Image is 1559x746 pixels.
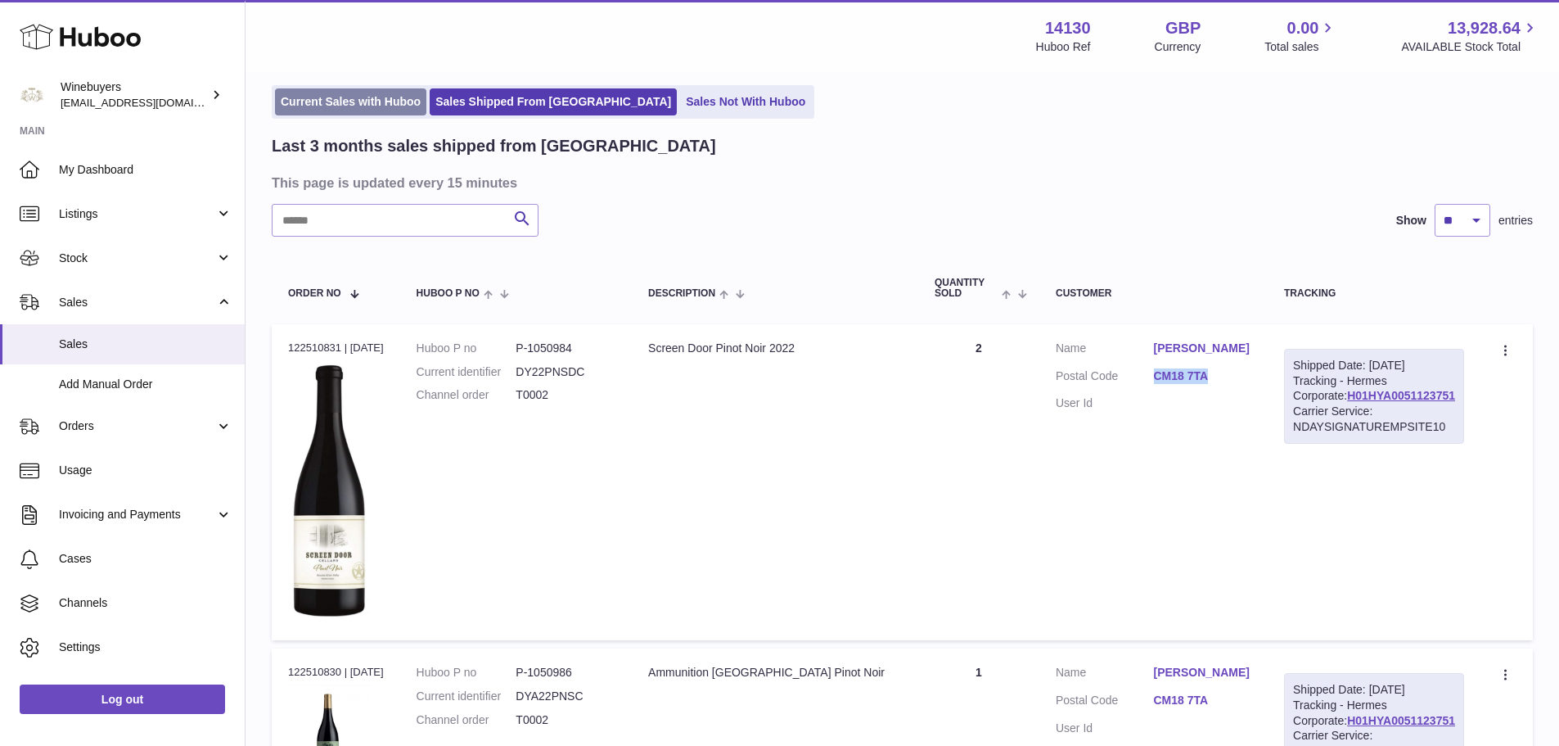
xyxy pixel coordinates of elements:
[1401,39,1539,55] span: AVAILABLE Stock Total
[516,341,615,356] dd: P-1050984
[516,689,615,704] dd: DYA22PNSC
[680,88,811,115] a: Sales Not With Huboo
[1154,693,1252,708] a: CM18 7TA
[417,341,516,356] dt: Huboo P no
[272,174,1529,192] h3: This page is updated every 15 minutes
[648,665,902,680] div: Ammunition [GEOGRAPHIC_DATA] Pinot Noir
[1056,721,1154,736] dt: User Id
[1347,714,1455,727] a: H01HYA0051123751
[648,288,715,299] span: Description
[417,288,480,299] span: Huboo P no
[61,79,208,111] div: Winebuyers
[59,640,232,655] span: Settings
[1036,39,1091,55] div: Huboo Ref
[1056,341,1154,360] dt: Name
[1264,17,1337,55] a: 0.00 Total sales
[1293,358,1455,373] div: Shipped Date: [DATE]
[1045,17,1091,39] strong: 14130
[1396,213,1426,228] label: Show
[417,387,516,403] dt: Channel order
[59,206,215,222] span: Listings
[59,507,215,522] span: Invoicing and Payments
[516,387,615,403] dd: T0002
[1154,341,1252,356] a: [PERSON_NAME]
[59,463,232,478] span: Usage
[1347,389,1455,402] a: H01HYA0051123751
[918,324,1039,640] td: 2
[1284,288,1464,299] div: Tracking
[1154,665,1252,680] a: [PERSON_NAME]
[20,685,225,714] a: Log out
[1155,39,1201,55] div: Currency
[417,364,516,380] dt: Current identifier
[1056,693,1154,712] dt: Postal Code
[59,377,232,392] span: Add Manual Order
[417,665,516,680] dt: Huboo P no
[288,665,384,680] div: 122510830 | [DATE]
[1154,368,1252,384] a: CM18 7TA
[59,162,232,178] span: My Dashboard
[1293,404,1455,435] div: Carrier Service: NDAYSIGNATUREMPSITE10
[59,551,232,567] span: Cases
[516,665,615,680] dd: P-1050986
[1448,17,1521,39] span: 13,928.64
[648,341,902,356] div: Screen Door Pinot Noir 2022
[1287,17,1319,39] span: 0.00
[516,712,615,728] dd: T0002
[59,295,215,310] span: Sales
[288,288,341,299] span: Order No
[1165,17,1201,39] strong: GBP
[1056,396,1154,411] dt: User Id
[1293,682,1455,698] div: Shipped Date: [DATE]
[59,337,232,352] span: Sales
[20,83,44,107] img: internalAdmin-14130@internal.huboo.com
[59,595,232,611] span: Channels
[417,689,516,704] dt: Current identifier
[417,712,516,728] dt: Channel order
[275,88,426,115] a: Current Sales with Huboo
[59,251,215,266] span: Stock
[935,278,998,299] span: Quantity Sold
[59,418,215,434] span: Orders
[1056,665,1154,685] dt: Name
[272,135,716,157] h2: Last 3 months sales shipped from [GEOGRAPHIC_DATA]
[1264,39,1337,55] span: Total sales
[430,88,677,115] a: Sales Shipped From [GEOGRAPHIC_DATA]
[288,360,370,620] img: 1752080432.jpg
[288,341,384,355] div: 122510831 | [DATE]
[1056,368,1154,388] dt: Postal Code
[1284,349,1464,444] div: Tracking - Hermes Corporate:
[1056,288,1251,299] div: Customer
[1401,17,1539,55] a: 13,928.64 AVAILABLE Stock Total
[1498,213,1533,228] span: entries
[516,364,615,380] dd: DY22PNSDC
[61,96,241,109] span: [EMAIL_ADDRESS][DOMAIN_NAME]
